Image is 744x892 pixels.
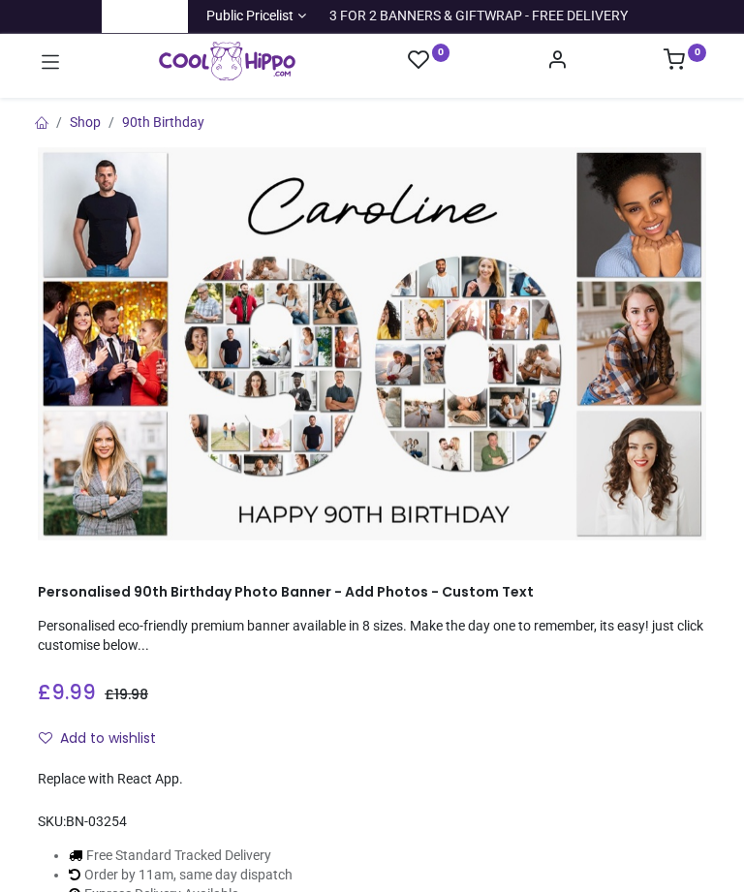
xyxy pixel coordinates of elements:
[116,7,173,26] a: Trustpilot
[51,678,96,706] span: 9.99
[38,679,96,707] span: £
[66,814,127,829] span: BN-03254
[664,54,706,70] a: 0
[159,42,295,80] a: Logo of Cool Hippo
[70,114,101,130] a: Shop
[122,114,204,130] a: 90th Birthday
[206,7,294,26] span: Public Pricelist
[38,813,706,832] div: SKU:
[329,7,628,26] div: 3 FOR 2 BANNERS & GIFTWRAP - FREE DELIVERY
[688,44,706,62] sup: 0
[38,583,706,602] h1: Personalised 90th Birthday Photo Banner - Add Photos - Custom Text
[38,617,706,655] p: Personalised eco-friendly premium banner available in 8 sizes. Make the day one to remember, its ...
[159,42,295,80] img: Cool Hippo
[38,147,706,540] img: Personalised 90th Birthday Photo Banner - Add Photos - Custom Text
[202,7,306,26] a: Public Pricelist
[432,44,450,62] sup: 0
[114,685,148,704] span: 19.98
[38,723,172,755] button: Add to wishlistAdd to wishlist
[408,48,450,73] a: 0
[39,731,52,745] i: Add to wishlist
[105,685,148,704] span: £
[38,770,706,789] div: Replace with React App.
[546,54,568,70] a: Account Info
[69,846,340,866] li: Free Standard Tracked Delivery
[69,866,340,885] li: Order by 11am, same day dispatch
